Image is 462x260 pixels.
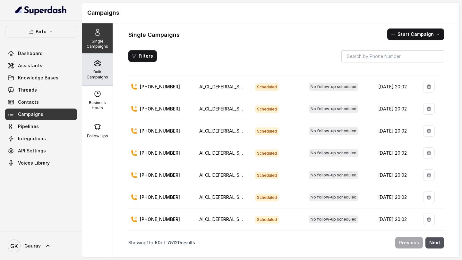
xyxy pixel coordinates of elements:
[5,237,77,255] a: Gaurav
[309,83,358,91] span: No follow-up scheduled
[199,84,256,89] span: AI_CL_DEFERRAL_Satarupa
[18,87,37,93] span: Threads
[140,128,180,134] p: [PHONE_NUMBER]
[373,186,418,208] td: [DATE] 20:02
[425,237,444,248] button: Next
[387,28,444,40] button: Start Campaign
[18,123,39,130] span: Pipelines
[199,216,256,222] span: AI_CL_DEFERRAL_Satarupa
[24,243,41,249] span: Gaurav
[309,171,358,179] span: No follow-up scheduled
[255,194,279,201] span: Scheduled
[373,208,418,231] td: [DATE] 20:02
[255,127,279,135] span: Scheduled
[309,215,358,223] span: No follow-up scheduled
[140,84,180,90] p: [PHONE_NUMBER]
[5,109,77,120] a: Campaigns
[5,157,77,169] a: Voices Library
[5,133,77,144] a: Integrations
[5,84,77,96] a: Threads
[309,149,358,157] span: No follow-up scheduled
[147,240,149,245] span: 1
[309,105,358,113] span: No follow-up scheduled
[10,243,18,249] text: GK
[5,48,77,59] a: Dashboard
[199,172,256,178] span: AI_CL_DEFERRAL_Satarupa
[87,8,454,18] h1: Campaigns
[373,120,418,142] td: [DATE] 20:02
[373,142,418,164] td: [DATE] 20:02
[255,150,279,157] span: Scheduled
[5,60,77,71] a: Assistants
[18,148,46,154] span: API Settings
[5,145,77,157] a: API Settings
[18,160,50,166] span: Voices Library
[18,111,43,118] span: Campaigns
[128,233,444,252] nav: Pagination
[373,98,418,120] td: [DATE] 20:02
[140,172,180,178] p: [PHONE_NUMBER]
[255,83,279,91] span: Scheduled
[5,96,77,108] a: Contacts
[140,106,180,112] p: [PHONE_NUMBER]
[18,50,43,57] span: Dashboard
[87,134,108,139] p: Follow Ups
[128,30,180,40] h1: Single Campaigns
[5,26,77,37] button: Bofu
[341,50,444,62] input: Search by Phone Number
[373,76,418,98] td: [DATE] 20:02
[85,69,110,80] p: Bulk Campaigns
[255,216,279,223] span: Scheduled
[155,240,161,245] span: 50
[395,237,423,248] button: Previous
[5,72,77,84] a: Knowledge Bases
[140,216,180,223] p: [PHONE_NUMBER]
[18,99,39,105] span: Contacts
[199,106,256,111] span: AI_CL_DEFERRAL_Satarupa
[309,193,358,201] span: No follow-up scheduled
[36,28,47,36] p: Bofu
[85,39,110,49] p: Single Campaigns
[199,150,256,156] span: AI_CL_DEFERRAL_Satarupa
[140,194,180,200] p: [PHONE_NUMBER]
[128,240,195,246] p: Showing to of results
[309,127,358,135] span: No follow-up scheduled
[15,5,67,15] img: light.svg
[199,128,256,134] span: AI_CL_DEFERRAL_Satarupa
[18,62,42,69] span: Assistants
[128,50,157,62] button: Filters
[18,75,58,81] span: Knowledge Bases
[373,164,418,186] td: [DATE] 20:02
[255,105,279,113] span: Scheduled
[255,172,279,179] span: Scheduled
[167,240,181,245] span: 75120
[140,150,180,156] p: [PHONE_NUMBER]
[85,100,110,110] p: Business Hours
[199,194,256,200] span: AI_CL_DEFERRAL_Satarupa
[18,135,46,142] span: Integrations
[5,121,77,132] a: Pipelines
